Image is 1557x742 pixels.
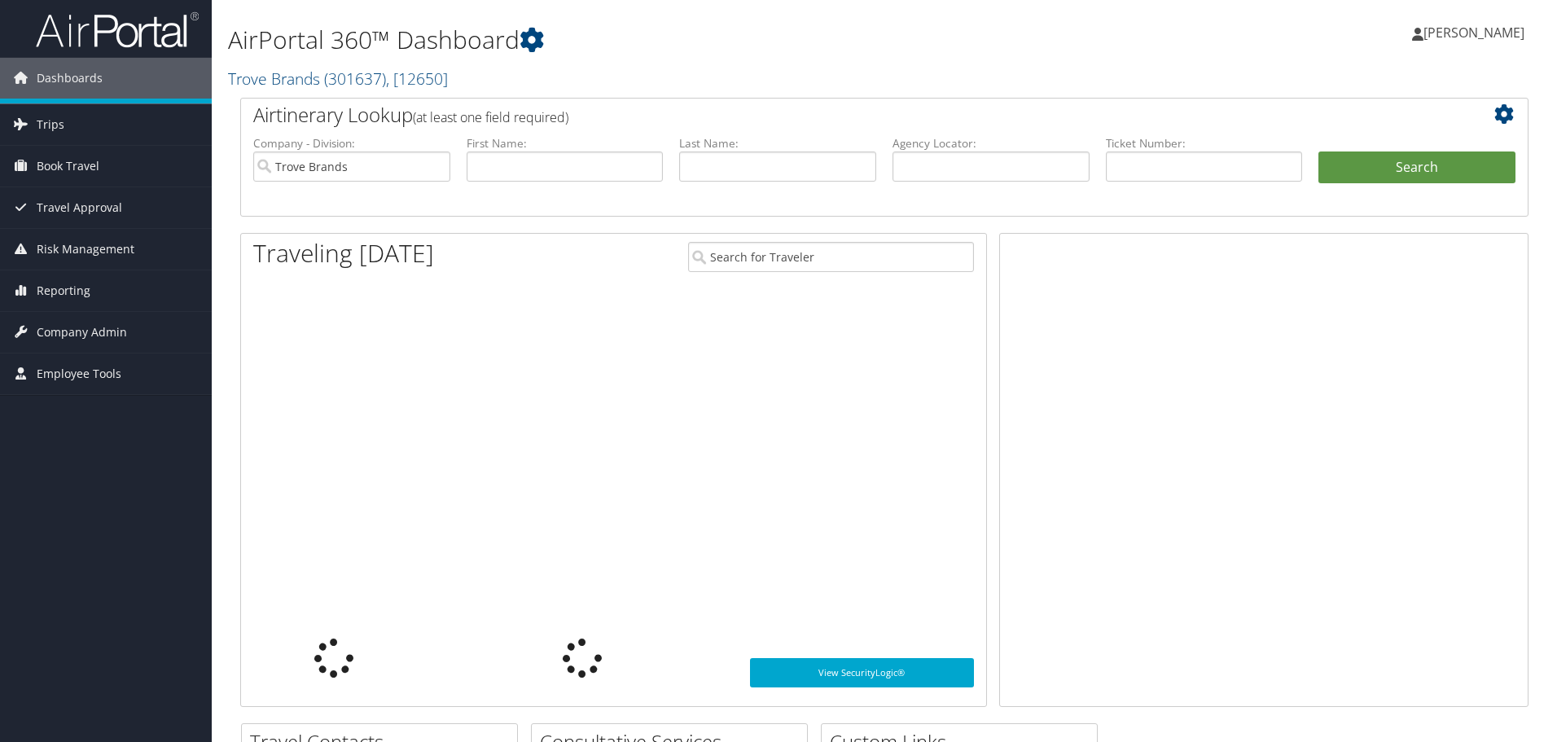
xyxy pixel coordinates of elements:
[37,312,127,353] span: Company Admin
[228,68,448,90] a: Trove Brands
[1423,24,1524,42] span: [PERSON_NAME]
[413,108,568,126] span: (at least one field required)
[386,68,448,90] span: , [ 12650 ]
[1318,151,1515,184] button: Search
[228,23,1103,57] h1: AirPortal 360™ Dashboard
[37,229,134,270] span: Risk Management
[36,11,199,49] img: airportal-logo.png
[37,353,121,394] span: Employee Tools
[1412,8,1541,57] a: [PERSON_NAME]
[37,104,64,145] span: Trips
[324,68,386,90] span: ( 301637 )
[467,135,664,151] label: First Name:
[679,135,876,151] label: Last Name:
[37,270,90,311] span: Reporting
[750,658,974,687] a: View SecurityLogic®
[688,242,974,272] input: Search for Traveler
[1106,135,1303,151] label: Ticket Number:
[37,58,103,99] span: Dashboards
[253,101,1408,129] h2: Airtinerary Lookup
[37,146,99,187] span: Book Travel
[893,135,1090,151] label: Agency Locator:
[37,187,122,228] span: Travel Approval
[253,236,434,270] h1: Traveling [DATE]
[253,135,450,151] label: Company - Division:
